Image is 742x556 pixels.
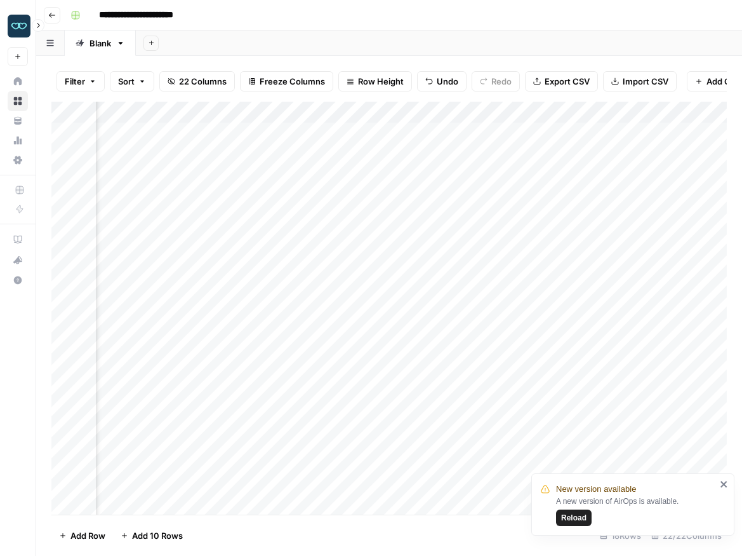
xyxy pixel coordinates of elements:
div: 22/22 Columns [646,525,727,546]
span: Sort [118,75,135,88]
span: Redo [491,75,512,88]
button: close [720,479,729,489]
button: Row Height [338,71,412,92]
button: Workspace: Zola Inc [8,10,28,42]
div: Blank [89,37,111,50]
button: What's new? [8,250,28,270]
span: Filter [65,75,85,88]
div: 18 Rows [595,525,646,546]
button: Add 10 Rows [113,525,190,546]
span: Row Height [358,75,404,88]
button: 22 Columns [159,71,235,92]
button: Freeze Columns [240,71,333,92]
button: Help + Support [8,270,28,290]
span: New version available [556,483,636,496]
button: Add Row [51,525,113,546]
div: What's new? [8,250,27,269]
span: 22 Columns [179,75,227,88]
span: Undo [437,75,458,88]
a: Your Data [8,111,28,131]
button: Import CSV [603,71,677,92]
button: Reload [556,510,592,526]
button: Undo [417,71,467,92]
button: Redo [472,71,520,92]
a: Blank [65,31,136,56]
div: A new version of AirOps is available. [556,496,716,526]
a: Usage [8,130,28,151]
a: Settings [8,150,28,170]
a: Home [8,71,28,92]
span: Freeze Columns [260,75,325,88]
button: Filter [56,71,105,92]
a: AirOps Academy [8,229,28,250]
button: Sort [110,71,154,92]
a: Browse [8,91,28,111]
span: Add 10 Rows [132,529,183,542]
span: Export CSV [545,75,590,88]
span: Add Row [70,529,105,542]
button: Export CSV [525,71,598,92]
span: Reload [561,512,586,524]
img: Zola Inc Logo [8,15,30,37]
span: Import CSV [623,75,668,88]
